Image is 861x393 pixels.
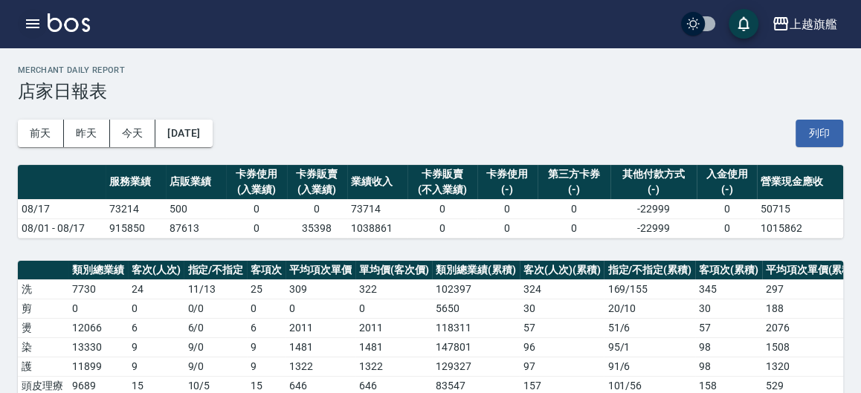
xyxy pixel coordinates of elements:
[432,318,520,337] td: 118311
[286,318,355,337] td: 2011
[355,318,433,337] td: 2011
[128,261,184,280] th: 客次(人次)
[432,357,520,376] td: 129327
[695,299,762,318] td: 30
[18,120,64,147] button: 前天
[106,218,166,238] td: 915850
[64,120,110,147] button: 昨天
[166,165,226,200] th: 店販業績
[18,357,68,376] td: 護
[166,218,226,238] td: 87613
[432,299,520,318] td: 5650
[520,337,604,357] td: 96
[614,182,693,198] div: (-)
[155,120,212,147] button: [DATE]
[286,337,355,357] td: 1481
[407,218,477,238] td: 0
[347,199,407,218] td: 73714
[68,279,128,299] td: 7730
[614,166,693,182] div: 其他付款方式
[762,318,860,337] td: 2076
[757,165,843,200] th: 營業現金應收
[347,218,407,238] td: 1038861
[604,299,695,318] td: 20 / 10
[790,15,837,33] div: 上越旗艦
[106,165,166,200] th: 服務業績
[695,279,762,299] td: 345
[230,182,283,198] div: (入業績)
[286,357,355,376] td: 1322
[184,318,247,337] td: 6 / 0
[477,218,538,238] td: 0
[128,299,184,318] td: 0
[700,182,753,198] div: (-)
[184,299,247,318] td: 0 / 0
[128,279,184,299] td: 24
[247,279,286,299] td: 25
[18,81,843,102] h3: 店家日報表
[610,199,697,218] td: -22999
[538,199,610,218] td: 0
[247,357,286,376] td: 9
[604,279,695,299] td: 169 / 155
[432,337,520,357] td: 147801
[18,199,106,218] td: 08/17
[481,166,534,182] div: 卡券使用
[411,166,473,182] div: 卡券販賣
[762,261,860,280] th: 平均項次單價(累積)
[48,13,90,32] img: Logo
[541,182,607,198] div: (-)
[128,337,184,357] td: 9
[604,337,695,357] td: 95 / 1
[184,357,247,376] td: 9 / 0
[407,199,477,218] td: 0
[695,337,762,357] td: 98
[541,166,607,182] div: 第三方卡券
[347,165,407,200] th: 業績收入
[68,318,128,337] td: 12066
[18,299,68,318] td: 剪
[291,166,344,182] div: 卡券販賣
[226,218,286,238] td: 0
[762,337,860,357] td: 1508
[110,120,156,147] button: 今天
[106,199,166,218] td: 73214
[286,261,355,280] th: 平均項次單價
[18,318,68,337] td: 燙
[247,299,286,318] td: 0
[757,218,843,238] td: 1015862
[166,199,226,218] td: 500
[18,337,68,357] td: 染
[128,318,184,337] td: 6
[68,261,128,280] th: 類別總業績
[697,199,757,218] td: 0
[695,261,762,280] th: 客項次(累積)
[68,337,128,357] td: 13330
[184,337,247,357] td: 9 / 0
[762,357,860,376] td: 1320
[18,218,106,238] td: 08/01 - 08/17
[520,357,604,376] td: 97
[68,357,128,376] td: 11899
[520,279,604,299] td: 324
[610,218,697,238] td: -22999
[757,199,843,218] td: 50715
[432,261,520,280] th: 類別總業績(累積)
[18,65,843,75] h2: Merchant Daily Report
[538,218,610,238] td: 0
[18,279,68,299] td: 洗
[247,337,286,357] td: 9
[286,279,355,299] td: 309
[355,261,433,280] th: 單均價(客次價)
[604,318,695,337] td: 51 / 6
[184,279,247,299] td: 11 / 13
[604,357,695,376] td: 91 / 6
[766,9,843,39] button: 上越旗艦
[291,182,344,198] div: (入業績)
[762,279,860,299] td: 297
[729,9,758,39] button: save
[230,166,283,182] div: 卡券使用
[128,357,184,376] td: 9
[355,299,433,318] td: 0
[477,199,538,218] td: 0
